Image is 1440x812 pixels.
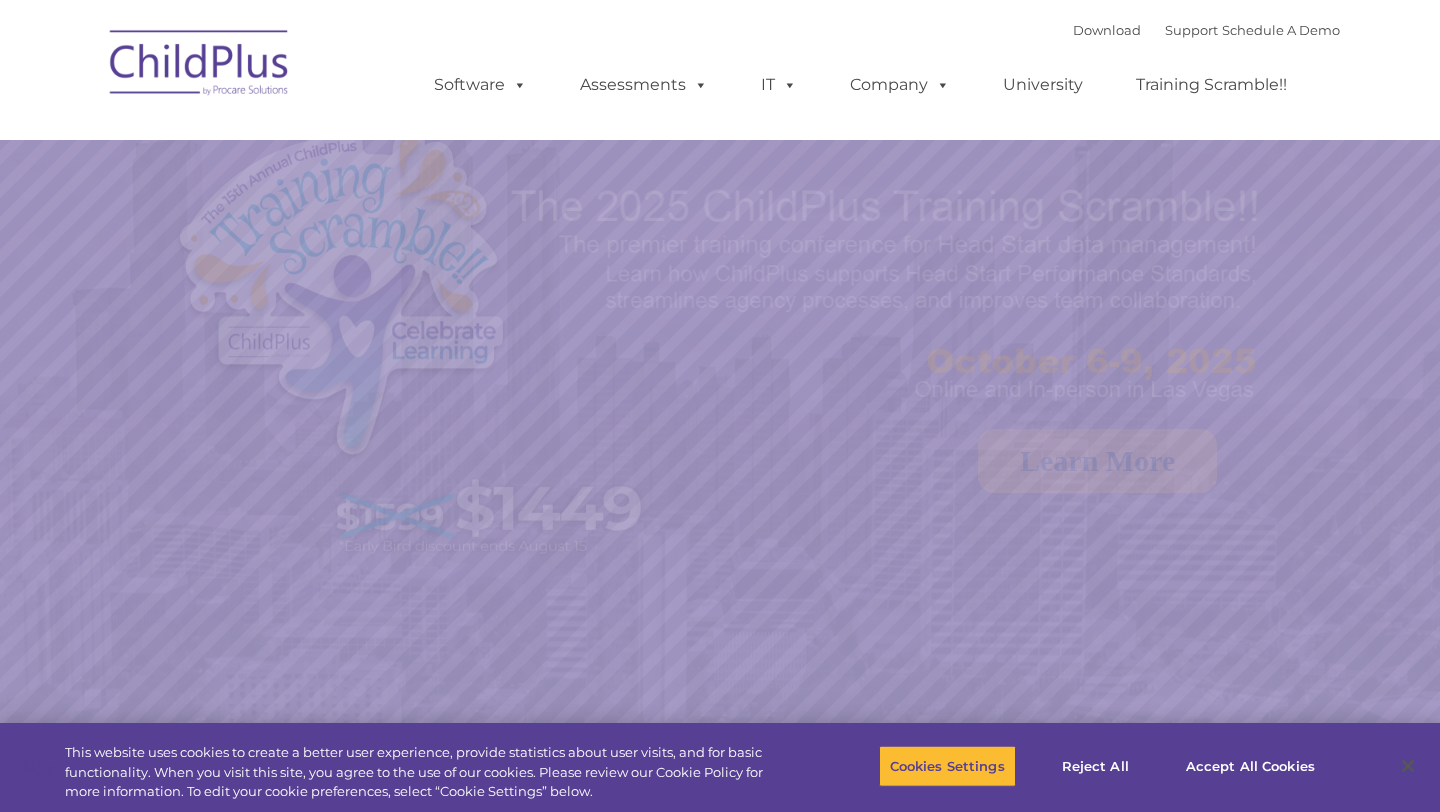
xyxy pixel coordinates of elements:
[1033,745,1158,787] button: Reject All
[1116,65,1307,105] a: Training Scramble!!
[1386,744,1430,788] button: Close
[100,16,300,116] img: ChildPlus by Procare Solutions
[1073,22,1340,38] font: |
[1073,22,1141,38] a: Download
[1222,22,1340,38] a: Schedule A Demo
[1175,745,1326,787] button: Accept All Cookies
[1165,22,1218,38] a: Support
[830,65,970,105] a: Company
[879,745,1016,787] button: Cookies Settings
[65,743,792,802] div: This website uses cookies to create a better user experience, provide statistics about user visit...
[741,65,817,105] a: IT
[414,65,547,105] a: Software
[560,65,728,105] a: Assessments
[983,65,1103,105] a: University
[978,429,1217,493] a: Learn More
